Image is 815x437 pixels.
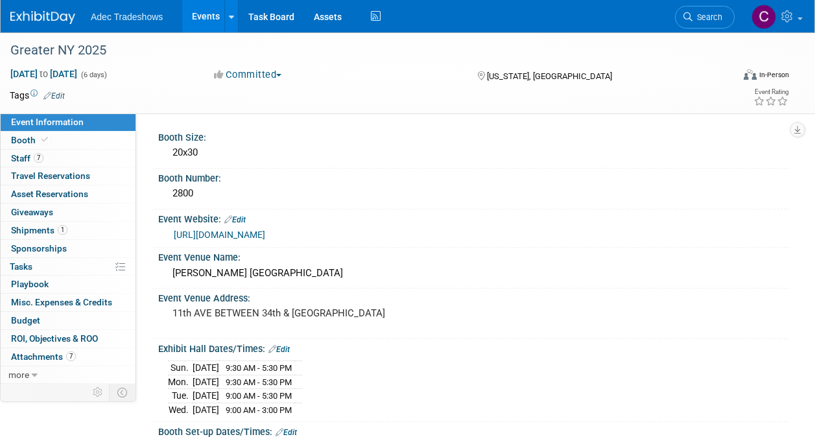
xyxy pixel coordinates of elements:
div: Event Format [676,67,789,87]
span: 9:00 AM - 5:30 PM [226,391,292,401]
td: [DATE] [193,389,219,403]
pre: 11th AVE BETWEEN 34th & [GEOGRAPHIC_DATA] [172,307,407,319]
td: Sun. [168,361,193,375]
span: Attachments [11,351,76,362]
span: Staff [11,153,43,163]
a: Edit [276,428,297,437]
a: Tasks [1,258,136,276]
span: to [38,69,50,79]
div: Event Venue Name: [158,248,789,264]
div: Greater NY 2025 [6,39,722,62]
a: Asset Reservations [1,185,136,203]
a: Search [675,6,735,29]
a: Sponsorships [1,240,136,257]
span: Tasks [10,261,32,272]
div: [PERSON_NAME] [GEOGRAPHIC_DATA] [168,263,779,283]
div: Event Website: [158,209,789,226]
a: more [1,366,136,384]
span: 7 [34,153,43,163]
div: Event Venue Address: [158,289,789,305]
a: Travel Reservations [1,167,136,185]
span: Shipments [11,225,67,235]
td: Mon. [168,375,193,389]
span: 1 [58,225,67,235]
span: Travel Reservations [11,171,90,181]
span: more [8,370,29,380]
span: Giveaways [11,207,53,217]
span: 7 [66,351,76,361]
a: Shipments1 [1,222,136,239]
a: Event Information [1,113,136,131]
img: Format-Inperson.png [744,69,757,80]
td: Tags [10,89,65,102]
span: Search [692,12,722,22]
span: Playbook [11,279,49,289]
div: In-Person [759,70,789,80]
td: Tue. [168,389,193,403]
a: Edit [224,215,246,224]
span: Sponsorships [11,243,67,254]
a: Edit [268,345,290,354]
a: Misc. Expenses & Credits [1,294,136,311]
td: [DATE] [193,375,219,389]
a: Budget [1,312,136,329]
a: Playbook [1,276,136,293]
span: Booth [11,135,51,145]
span: [DATE] [DATE] [10,68,78,80]
span: [US_STATE], [GEOGRAPHIC_DATA] [487,71,612,81]
a: Booth [1,132,136,149]
span: Misc. Expenses & Credits [11,297,112,307]
img: ExhibitDay [10,11,75,24]
span: 9:30 AM - 5:30 PM [226,363,292,373]
i: Booth reservation complete [41,136,48,143]
span: ROI, Objectives & ROO [11,333,98,344]
td: Wed. [168,403,193,416]
span: Event Information [11,117,84,127]
img: Carol Schmidlin [751,5,776,29]
div: Exhibit Hall Dates/Times: [158,339,789,356]
span: 9:30 AM - 5:30 PM [226,377,292,387]
td: Personalize Event Tab Strip [87,384,110,401]
a: Staff7 [1,150,136,167]
div: 20x30 [168,143,779,163]
div: Booth Size: [158,128,789,144]
span: Adec Tradeshows [91,12,163,22]
a: Edit [43,91,65,100]
span: Asset Reservations [11,189,88,199]
div: Booth Number: [158,169,789,185]
div: 2800 [168,183,779,204]
span: (6 days) [80,71,107,79]
button: Committed [209,68,287,82]
td: [DATE] [193,403,219,416]
a: [URL][DOMAIN_NAME] [174,230,265,240]
a: Attachments7 [1,348,136,366]
a: Giveaways [1,204,136,221]
td: [DATE] [193,361,219,375]
span: Budget [11,315,40,325]
div: Event Rating [753,89,788,95]
td: Toggle Event Tabs [110,384,136,401]
span: 9:00 AM - 3:00 PM [226,405,292,415]
a: ROI, Objectives & ROO [1,330,136,348]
